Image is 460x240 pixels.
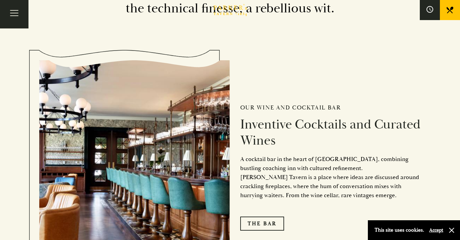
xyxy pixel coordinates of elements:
[448,227,455,234] button: Close and accept
[240,116,421,149] h2: Inventive Cocktails and Curated Wines
[429,227,443,233] button: Accept
[375,225,424,235] p: This site uses cookies.
[240,155,421,200] p: A cocktail bar in the heart of [GEOGRAPHIC_DATA], combining bustling coaching inn with cultured r...
[240,217,284,231] a: The Bar
[240,104,421,111] h2: Our Wine and Cocktail Bar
